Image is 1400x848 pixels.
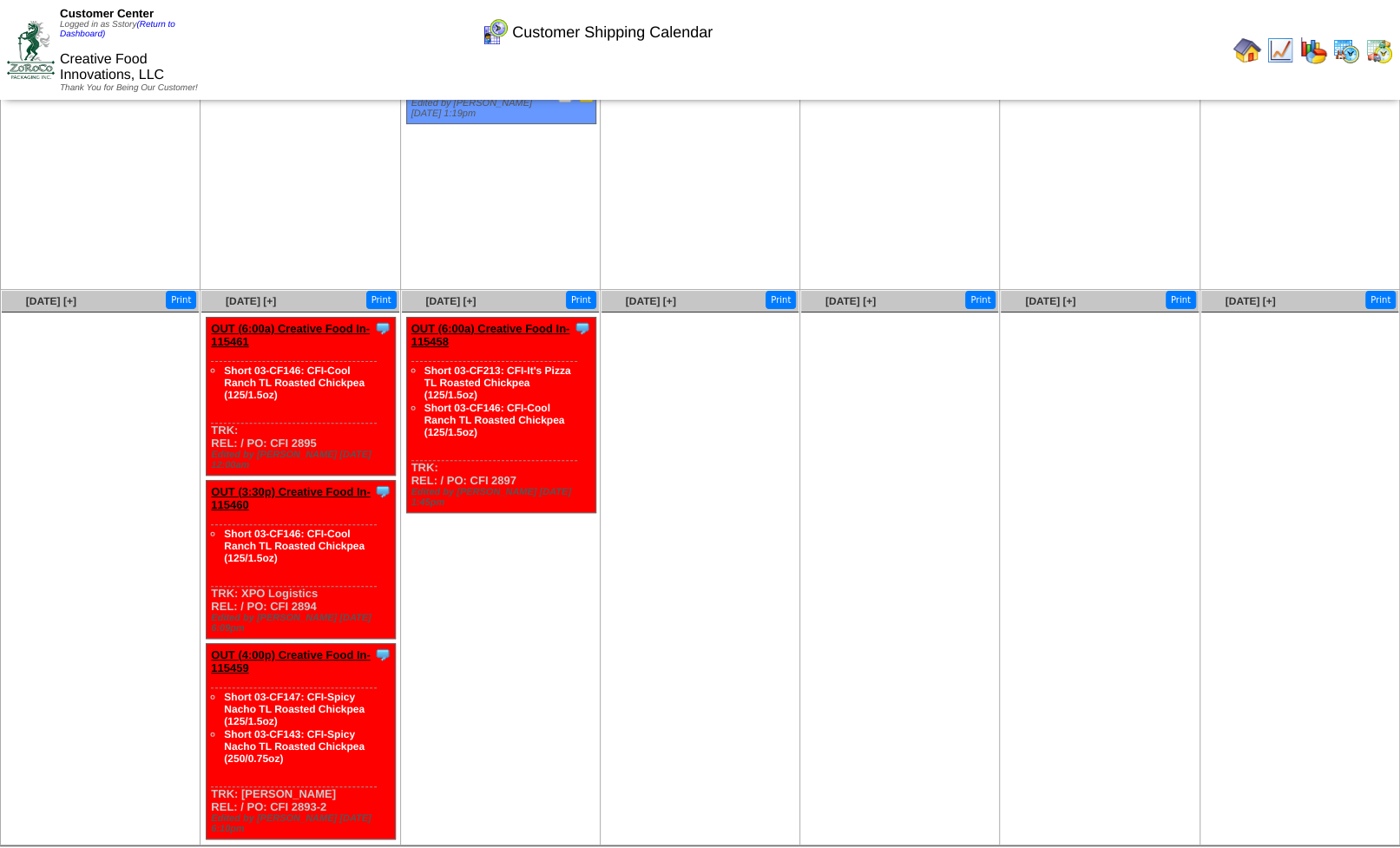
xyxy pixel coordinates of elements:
[481,18,509,46] img: calendarcustomer.gif
[60,7,154,20] span: Customer Center
[374,483,391,500] img: Tooltip
[224,691,365,727] a: Short 03-CF147: CFI-Spicy Nacho TL Roasted Chickpea (125/1.5oz)
[1266,36,1294,64] img: line_graph.gif
[425,295,476,307] a: [DATE] [+]
[626,295,676,307] a: [DATE] [+]
[366,291,397,309] button: Print
[574,319,591,337] img: Tooltip
[424,365,571,401] a: Short 03-CF213: CFI-It's Pizza TL Roasted Chickpea (125/1.5oz)
[60,20,175,39] span: Logged in as Sstory
[374,319,391,337] img: Tooltip
[965,291,996,309] button: Print
[211,648,370,674] a: OUT (4:00p) Creative Food In-115459
[1025,295,1075,307] a: [DATE] [+]
[207,481,396,639] div: TRK: XPO Logistics REL: / PO: CFI 2894
[211,613,395,634] div: Edited by [PERSON_NAME] [DATE] 6:09pm
[1225,295,1275,307] a: [DATE] [+]
[766,291,796,309] button: Print
[512,23,713,42] span: Customer Shipping Calendar
[411,487,595,508] div: Edited by [PERSON_NAME] [DATE] 1:45pm
[26,295,76,307] a: [DATE] [+]
[1365,36,1393,64] img: calendarinout.gif
[211,450,395,470] div: Edited by [PERSON_NAME] [DATE] 12:00am
[7,21,55,79] img: ZoRoCo_Logo(Green%26Foil)%20jpg.webp
[1365,291,1396,309] button: Print
[374,646,391,663] img: Tooltip
[1233,36,1261,64] img: home.gif
[211,322,370,348] a: OUT (6:00a) Creative Food In-115461
[224,528,365,564] a: Short 03-CF146: CFI-Cool Ranch TL Roasted Chickpea (125/1.5oz)
[1299,36,1327,64] img: graph.gif
[406,318,595,513] div: TRK: REL: / PO: CFI 2897
[224,728,365,765] a: Short 03-CF143: CFI-Spicy Nacho TL Roasted Chickpea (250/0.75oz)
[825,295,876,307] a: [DATE] [+]
[207,644,396,839] div: TRK: [PERSON_NAME] REL: / PO: CFI 2893-2
[566,291,596,309] button: Print
[211,485,370,511] a: OUT (3:30p) Creative Food In-115460
[424,402,565,438] a: Short 03-CF146: CFI-Cool Ranch TL Roasted Chickpea (125/1.5oz)
[226,295,276,307] a: [DATE] [+]
[411,322,570,348] a: OUT (6:00a) Creative Food In-115458
[411,98,595,119] div: Edited by [PERSON_NAME] [DATE] 1:19pm
[60,83,198,93] span: Thank You for Being Our Customer!
[60,20,175,39] a: (Return to Dashboard)
[224,365,365,401] a: Short 03-CF146: CFI-Cool Ranch TL Roasted Chickpea (125/1.5oz)
[166,291,196,309] button: Print
[207,318,396,476] div: TRK: REL: / PO: CFI 2895
[1166,291,1196,309] button: Print
[211,813,395,834] div: Edited by [PERSON_NAME] [DATE] 6:10pm
[60,52,164,82] span: Creative Food Innovations, LLC
[1332,36,1360,64] img: calendarprod.gif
